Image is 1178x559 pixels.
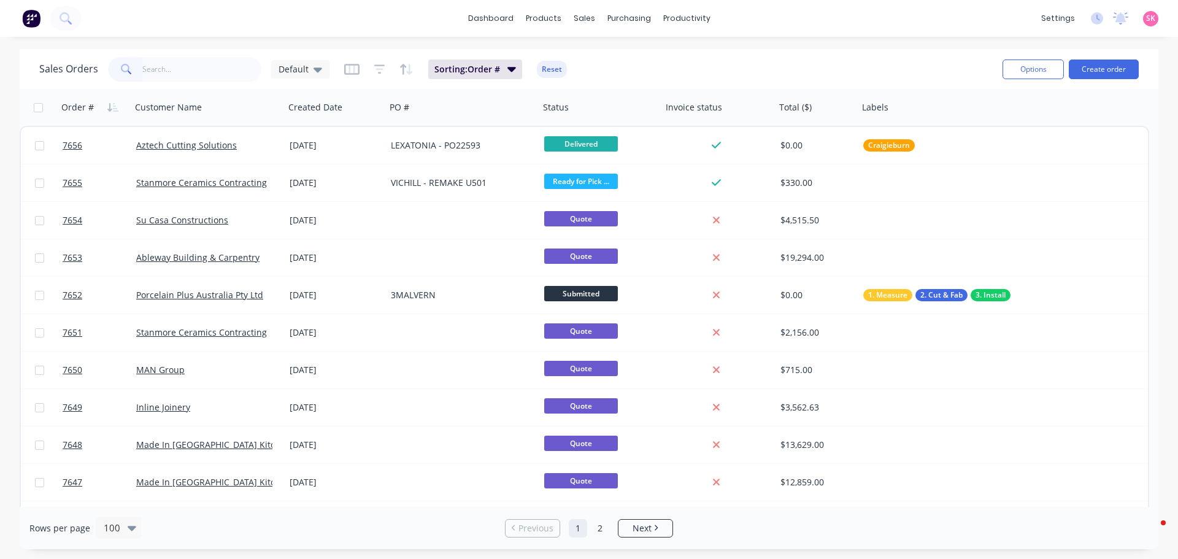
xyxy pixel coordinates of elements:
a: Ableway Building & Carpentry [136,252,260,263]
span: 7650 [63,364,82,376]
span: 7647 [63,476,82,488]
div: [DATE] [290,214,381,226]
div: [DATE] [290,252,381,264]
span: Default [279,63,309,75]
div: $4,515.50 [780,214,850,226]
a: 7651 [63,314,136,351]
span: Quote [544,398,618,414]
div: $2,156.00 [780,326,850,339]
span: Submitted [544,286,618,301]
div: $330.00 [780,177,850,189]
span: Ready for Pick ... [544,174,618,189]
span: Quote [544,361,618,376]
div: Total ($) [779,101,812,114]
div: Invoice status [666,101,722,114]
div: [DATE] [290,177,381,189]
a: 7646 [63,501,136,538]
div: Customer Name [135,101,202,114]
div: settings [1035,9,1081,28]
div: $3,562.63 [780,401,850,414]
input: Search... [142,57,262,82]
span: Previous [518,522,553,534]
button: Craigieburn [863,139,915,152]
div: VICHILL - REMAKE U501 [391,177,527,189]
a: Page 1 is your current page [569,519,587,538]
div: $715.00 [780,364,850,376]
a: Stanmore Ceramics Contracting [136,326,267,338]
div: $19,294.00 [780,252,850,264]
span: Next [633,522,652,534]
div: $0.00 [780,139,850,152]
a: 7650 [63,352,136,388]
div: [DATE] [290,476,381,488]
div: [DATE] [290,401,381,414]
a: 7656 [63,127,136,164]
img: Factory [22,9,40,28]
button: Create order [1069,60,1139,79]
a: 7655 [63,164,136,201]
button: Reset [537,61,567,78]
div: LEXATONIA - PO22593 [391,139,527,152]
div: sales [568,9,601,28]
a: MAN Group [136,364,185,376]
span: 3. Install [976,289,1006,301]
span: 7654 [63,214,82,226]
a: Inline Joinery [136,401,190,413]
span: Quote [544,436,618,451]
a: 7652 [63,277,136,314]
div: 3MALVERN [391,289,527,301]
a: 7653 [63,239,136,276]
div: purchasing [601,9,657,28]
span: SK [1146,13,1155,24]
button: 1. Measure2. Cut & Fab3. Install [863,289,1011,301]
span: 7651 [63,326,82,339]
span: Quote [544,211,618,226]
span: 7649 [63,401,82,414]
ul: Pagination [500,519,678,538]
div: PO # [390,101,409,114]
button: Options [1003,60,1064,79]
div: Order # [61,101,94,114]
iframe: Intercom live chat [1136,517,1166,547]
a: Made In [GEOGRAPHIC_DATA] Kitchens [136,439,295,450]
a: Su Casa Constructions [136,214,228,226]
span: Craigieburn [868,139,910,152]
a: 7648 [63,426,136,463]
button: Sorting:Order # [428,60,522,79]
div: Created Date [288,101,342,114]
span: 2. Cut & Fab [920,289,963,301]
span: 7648 [63,439,82,451]
a: 7654 [63,202,136,239]
div: products [520,9,568,28]
div: [DATE] [290,439,381,451]
a: Made In [GEOGRAPHIC_DATA] Kitchens [136,476,295,488]
div: [DATE] [290,364,381,376]
a: Page 2 [591,519,609,538]
span: Sorting: Order # [434,63,500,75]
div: $12,859.00 [780,476,850,488]
div: [DATE] [290,289,381,301]
a: Previous page [506,522,560,534]
span: Quote [544,323,618,339]
a: 7649 [63,389,136,426]
div: [DATE] [290,139,381,152]
a: 7647 [63,464,136,501]
span: Rows per page [29,522,90,534]
a: Porcelain Plus Australia Pty Ltd [136,289,263,301]
div: $13,629.00 [780,439,850,451]
div: Labels [862,101,888,114]
span: 7652 [63,289,82,301]
div: Status [543,101,569,114]
div: productivity [657,9,717,28]
span: 1. Measure [868,289,907,301]
a: Next page [618,522,672,534]
span: 7655 [63,177,82,189]
span: 7656 [63,139,82,152]
span: Quote [544,249,618,264]
div: $0.00 [780,289,850,301]
span: 7653 [63,252,82,264]
h1: Sales Orders [39,63,98,75]
div: [DATE] [290,326,381,339]
a: Aztech Cutting Solutions [136,139,237,151]
a: dashboard [462,9,520,28]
